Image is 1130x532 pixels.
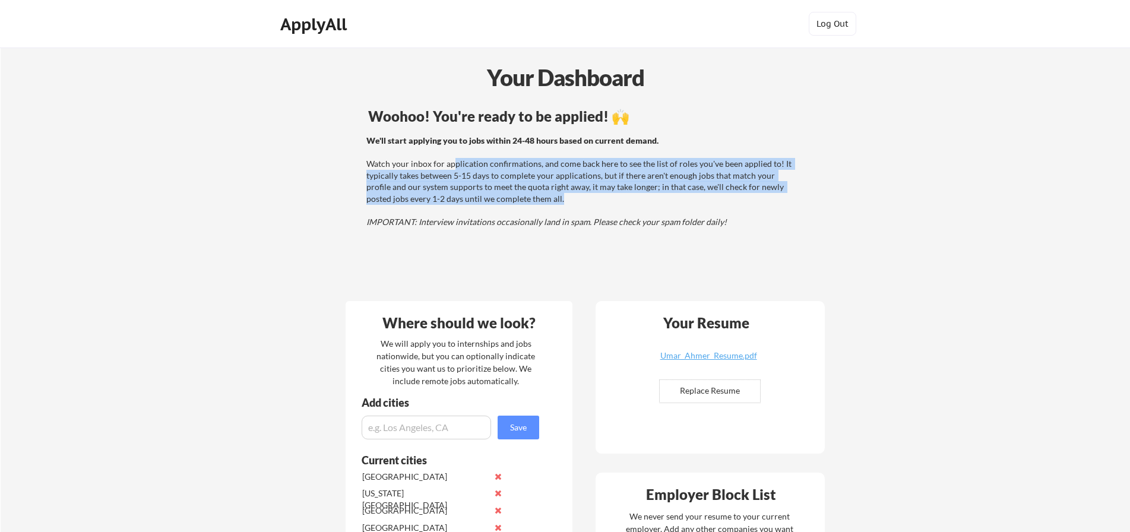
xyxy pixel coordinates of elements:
button: Log Out [809,12,856,36]
strong: We'll start applying you to jobs within 24-48 hours based on current demand. [366,135,659,145]
div: Your Resume [647,316,765,330]
div: [GEOGRAPHIC_DATA] [362,505,488,517]
button: Save [498,416,539,439]
a: Umar_Ahmer_Resume.pdf [638,351,779,370]
div: Woohoo! You're ready to be applied! 🙌 [368,109,796,123]
div: Where should we look? [349,316,569,330]
div: Watch your inbox for application confirmations, and come back here to see the list of roles you'v... [366,135,795,228]
div: [GEOGRAPHIC_DATA] [362,471,488,483]
em: IMPORTANT: Interview invitations occasionally land in spam. Please check your spam folder daily! [366,217,727,227]
div: Current cities [362,455,526,465]
div: [US_STATE][GEOGRAPHIC_DATA] [362,487,488,511]
div: Add cities [362,397,542,408]
div: Umar_Ahmer_Resume.pdf [638,351,779,360]
input: e.g. Los Angeles, CA [362,416,491,439]
div: We will apply you to internships and jobs nationwide, but you can optionally indicate cities you ... [374,337,537,387]
div: ApplyAll [280,14,350,34]
div: Employer Block List [600,487,821,502]
div: Your Dashboard [1,61,1130,94]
